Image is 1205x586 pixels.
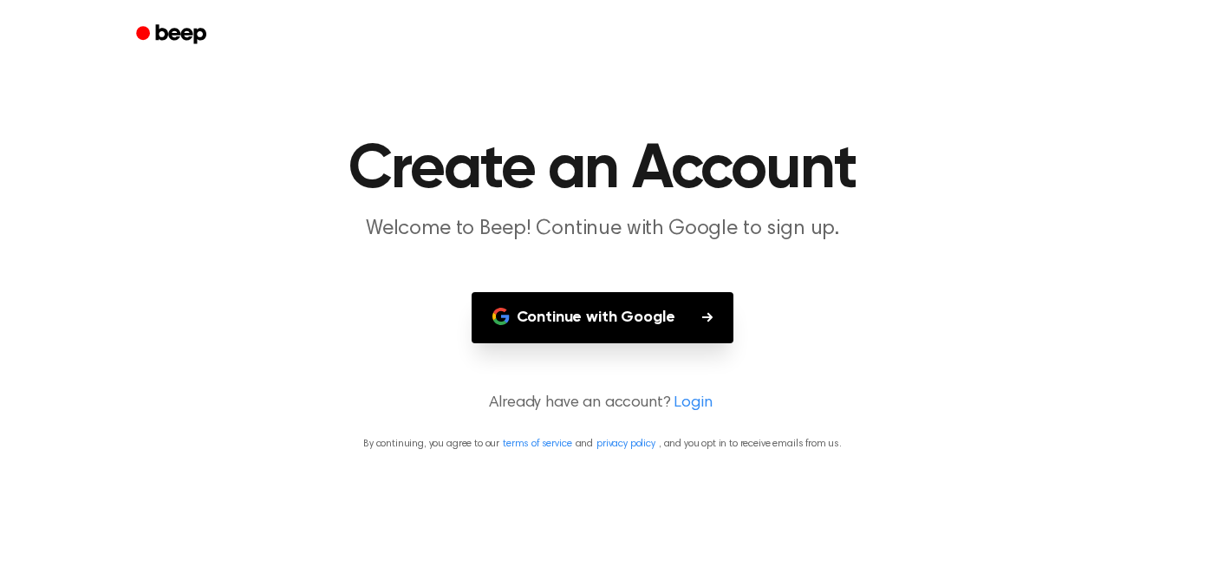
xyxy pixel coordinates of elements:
p: Welcome to Beep! Continue with Google to sign up. [270,215,935,244]
button: Continue with Google [472,292,734,343]
h1: Create an Account [159,139,1046,201]
a: terms of service [503,439,571,449]
a: Login [674,392,712,415]
p: By continuing, you agree to our and , and you opt in to receive emails from us. [21,436,1184,452]
a: Beep [124,18,222,52]
p: Already have an account? [21,392,1184,415]
a: privacy policy [596,439,655,449]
